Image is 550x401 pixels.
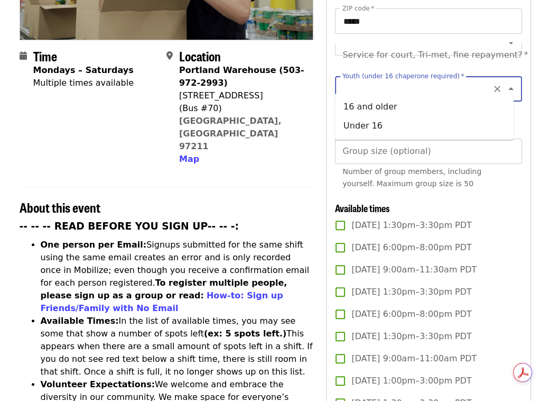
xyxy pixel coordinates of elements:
[33,47,57,65] span: Time
[351,330,471,343] span: [DATE] 1:30pm–3:30pm PDT
[20,51,27,61] i: calendar icon
[41,379,155,389] strong: Volunteer Expectations:
[179,154,199,164] span: Map
[41,316,119,326] strong: Available Times:
[351,308,471,321] span: [DATE] 6:00pm–8:00pm PDT
[179,89,305,102] div: [STREET_ADDRESS]
[179,65,304,88] strong: Portland Warehouse (503-972-2993)
[335,139,521,164] input: [object Object]
[179,102,305,115] div: (Bus #70)
[41,240,147,250] strong: One person per Email:
[335,116,514,135] li: Under 16
[204,329,286,339] strong: (ex: 5 spots left.)
[20,221,239,232] strong: -- -- -- READ BEFORE YOU SIGN UP-- -- -:
[33,77,134,89] div: Multiple times available
[504,81,518,96] button: Close
[351,352,477,365] span: [DATE] 9:00am–11:00am PDT
[335,201,390,215] span: Available times
[179,47,221,65] span: Location
[179,153,199,166] button: Map
[351,241,471,254] span: [DATE] 6:00pm–8:00pm PDT
[335,97,514,116] li: 16 and older
[342,5,374,12] label: ZIP code
[166,51,173,61] i: map-marker-alt icon
[351,219,471,232] span: [DATE] 1:30pm–3:30pm PDT
[342,73,464,79] label: Youth (under 16 chaperone required)
[41,278,287,300] strong: To register multiple people, please sign up as a group or read:
[351,286,471,298] span: [DATE] 1:30pm–3:30pm PDT
[490,81,505,96] button: Clear
[41,239,314,315] li: Signups submitted for the same shift using the same email creates an error and is only recorded o...
[342,167,481,188] span: Number of group members, including yourself. Maximum group size is 50
[504,35,518,50] button: Open
[335,8,521,34] input: ZIP code
[33,65,134,75] strong: Mondays – Saturdays
[179,116,282,151] a: [GEOGRAPHIC_DATA], [GEOGRAPHIC_DATA] 97211
[41,315,314,378] li: In the list of available times, you may see some that show a number of spots left This appears wh...
[351,263,477,276] span: [DATE] 9:00am–11:30am PDT
[20,198,100,216] span: About this event
[41,290,283,313] a: How-to: Sign up Friends/Family with No Email
[351,375,471,387] span: [DATE] 1:00pm–3:00pm PDT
